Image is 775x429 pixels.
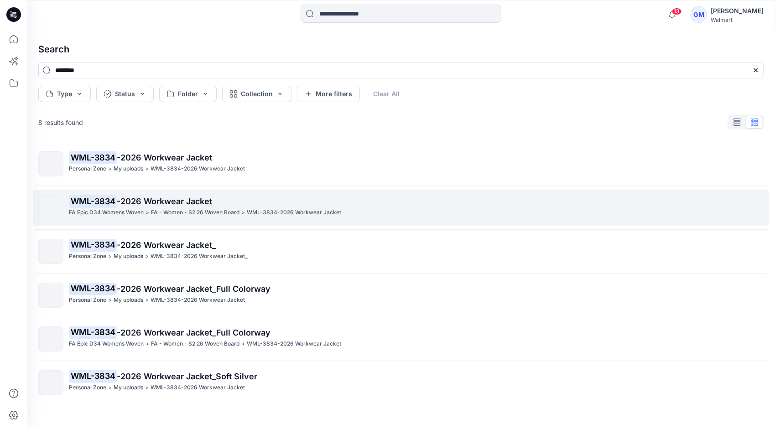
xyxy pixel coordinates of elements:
[151,252,248,261] p: WML-3834-2026 Workwear Jacket_
[69,383,106,393] p: Personal Zone
[151,383,245,393] p: WML-3834-2026 Workwear Jacket
[38,118,83,127] p: 8 results found
[151,339,239,349] p: FA - Women - S2 26 Woven Board
[69,164,106,174] p: Personal Zone
[108,164,112,174] p: >
[33,321,770,357] a: WML-3834-2026 Workwear Jacket_Full ColorwayFA Epic D34 Womens Woven>FA - Women - S2 26 Woven Boar...
[247,339,341,349] p: WML-3834-2026 Workwear Jacket
[222,86,291,102] button: Collection
[69,195,117,207] mark: WML-3834
[69,238,117,251] mark: WML-3834
[108,383,112,393] p: >
[69,339,144,349] p: FA Epic D34 Womens Woven
[114,252,143,261] p: My uploads
[691,6,707,23] div: GM
[69,295,106,305] p: Personal Zone
[31,36,771,62] h4: Search
[241,339,245,349] p: >
[38,86,91,102] button: Type
[241,208,245,217] p: >
[711,5,764,16] div: [PERSON_NAME]
[33,233,770,269] a: WML-3834-2026 Workwear Jacket_Personal Zone>My uploads>WML-3834-2026 Workwear Jacket_
[151,164,245,174] p: WML-3834-2026 Workwear Jacket
[145,164,149,174] p: >
[159,86,217,102] button: Folder
[33,365,770,401] a: WML-3834-2026 Workwear Jacket_Soft SilverPersonal Zone>My uploads>WML-3834-2026 Workwear Jacket
[117,328,270,337] span: -2026 Workwear Jacket_Full Colorway
[69,370,117,382] mark: WML-3834
[33,190,770,226] a: WML-3834-2026 Workwear JacketFA Epic D34 Womens Woven>FA - Women - S2 26 Woven Board>WML-3834-202...
[145,252,149,261] p: >
[69,208,144,217] p: FA Epic D34 Womens Woven
[33,277,770,313] a: WML-3834-2026 Workwear Jacket_Full ColorwayPersonal Zone>My uploads>WML-3834-2026 Workwear Jacket_
[146,339,149,349] p: >
[145,383,149,393] p: >
[108,252,112,261] p: >
[114,164,143,174] p: My uploads
[114,295,143,305] p: My uploads
[117,240,216,250] span: -2026 Workwear Jacket_
[69,151,117,164] mark: WML-3834
[247,208,341,217] p: WML-3834-2026 Workwear Jacket
[117,284,270,294] span: -2026 Workwear Jacket_Full Colorway
[146,208,149,217] p: >
[114,383,143,393] p: My uploads
[117,372,257,381] span: -2026 Workwear Jacket_Soft Silver
[711,16,764,23] div: Walmart
[69,282,117,295] mark: WML-3834
[151,295,248,305] p: WML-3834-2026 Workwear Jacket_
[69,326,117,339] mark: WML-3834
[672,8,682,15] span: 13
[151,208,239,217] p: FA - Women - S2 26 Woven Board
[108,295,112,305] p: >
[297,86,360,102] button: More filters
[117,196,212,206] span: -2026 Workwear Jacket
[69,252,106,261] p: Personal Zone
[145,295,149,305] p: >
[33,146,770,182] a: WML-3834-2026 Workwear JacketPersonal Zone>My uploads>WML-3834-2026 Workwear Jacket
[117,153,212,162] span: -2026 Workwear Jacket
[96,86,154,102] button: Status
